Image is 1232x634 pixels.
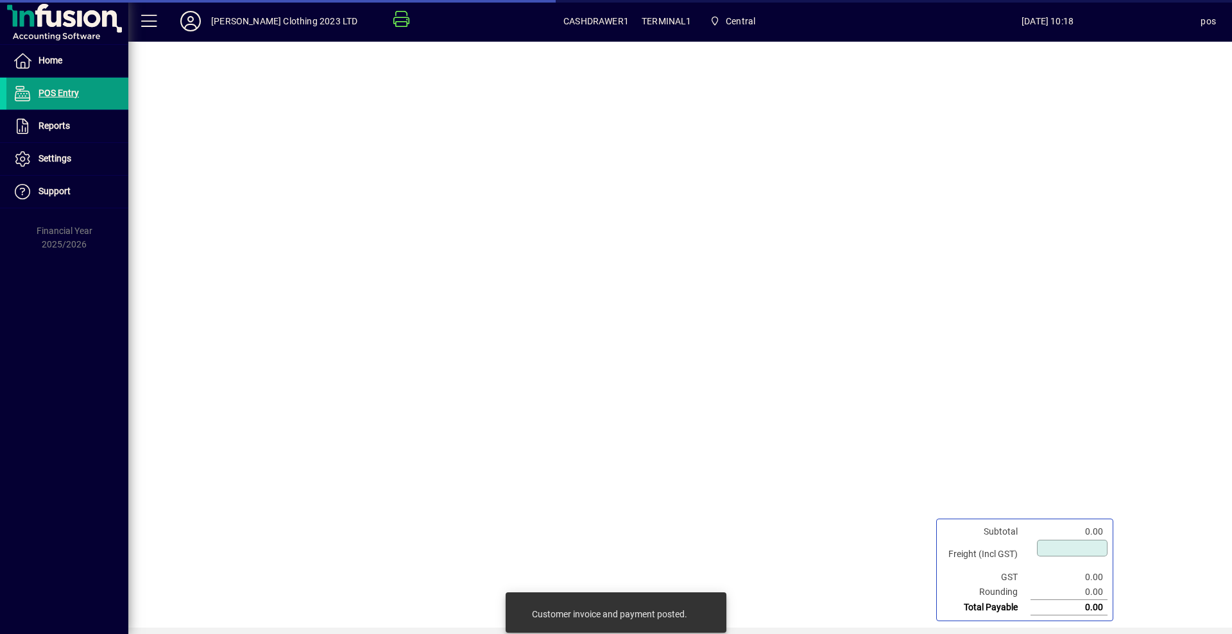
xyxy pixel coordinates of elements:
span: CASHDRAWER1 [563,11,629,31]
span: Reports [38,121,70,131]
td: Subtotal [942,524,1031,539]
span: [DATE] 10:18 [894,11,1201,31]
td: Freight (Incl GST) [942,539,1031,570]
td: 0.00 [1031,600,1108,615]
button: Profile [170,10,211,33]
a: Reports [6,110,128,142]
span: Home [38,55,62,65]
span: TERMINAL1 [642,11,692,31]
td: 0.00 [1031,524,1108,539]
div: Customer invoice and payment posted. [532,608,687,621]
span: Central [705,10,761,33]
span: Support [38,186,71,196]
span: Central [726,11,755,31]
div: pos [1201,11,1216,31]
div: [PERSON_NAME] Clothing 2023 LTD [211,11,357,31]
a: Support [6,176,128,208]
td: Total Payable [942,600,1031,615]
span: Settings [38,153,71,163]
td: Rounding [942,585,1031,600]
td: 0.00 [1031,570,1108,585]
a: Home [6,45,128,77]
td: 0.00 [1031,585,1108,600]
td: GST [942,570,1031,585]
span: POS Entry [38,88,79,98]
a: Settings [6,143,128,175]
